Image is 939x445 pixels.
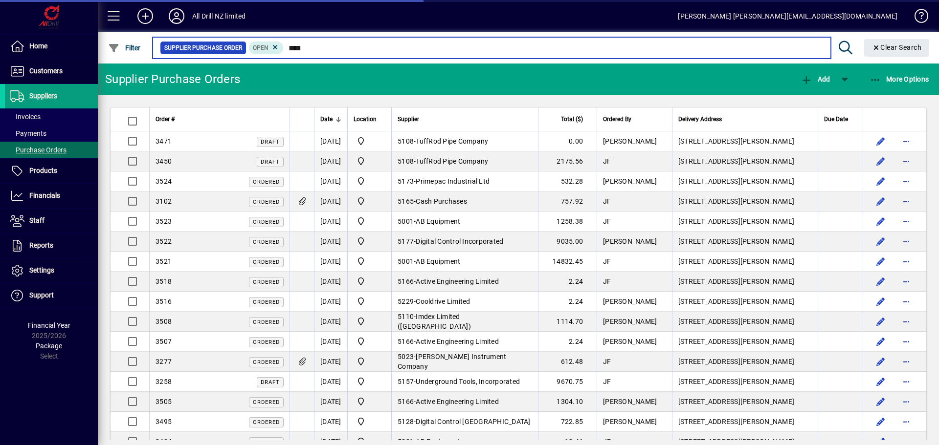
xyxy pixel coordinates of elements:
span: 5108 [398,137,414,145]
td: 2.24 [538,292,597,312]
span: Ordered [253,219,280,225]
td: - [391,412,538,432]
td: 757.92 [538,191,597,212]
button: More options [898,173,914,189]
button: Edit [873,254,889,269]
span: [PERSON_NAME] [603,418,657,425]
span: Ordered [253,359,280,365]
mat-chip: Completion Status: Open [249,42,284,54]
button: Edit [873,213,889,229]
td: [DATE] [314,131,347,151]
span: JF [603,157,611,165]
td: [DATE] [314,191,347,212]
span: Add [801,75,830,83]
span: Ordered [253,299,280,305]
td: - [391,292,538,312]
td: [DATE] [314,232,347,252]
button: Edit [873,374,889,389]
button: More options [898,294,914,309]
div: Ordered By [603,114,666,125]
div: Location [354,114,385,125]
a: Reports [5,233,98,258]
button: More options [898,334,914,349]
span: Supplier [398,114,419,125]
td: 0.00 [538,131,597,151]
span: Underground Tools, Incorporated [416,378,520,385]
td: [DATE] [314,352,347,372]
span: Draft [261,159,280,165]
span: Purchase Orders [10,146,67,154]
span: All Drill NZ Limited [354,376,385,387]
span: Date [320,114,333,125]
td: - [391,372,538,392]
span: Settings [29,266,54,274]
span: Ordered [253,399,280,405]
span: 3450 [156,157,172,165]
span: 5023 [398,353,414,360]
span: 3523 [156,217,172,225]
button: More options [898,354,914,369]
span: 5165 [398,197,414,205]
a: Home [5,34,98,59]
button: More options [898,233,914,249]
span: 3102 [156,197,172,205]
button: Profile [161,7,192,25]
td: [DATE] [314,171,347,191]
button: More options [898,394,914,409]
span: JF [603,197,611,205]
button: More options [898,213,914,229]
span: 5166 [398,398,414,405]
span: All Drill NZ Limited [354,356,385,367]
button: Edit [873,153,889,169]
span: 5166 [398,338,414,345]
td: [DATE] [314,272,347,292]
td: 9670.75 [538,372,597,392]
td: [STREET_ADDRESS][PERSON_NAME] [672,252,818,272]
button: Edit [873,133,889,149]
a: Customers [5,59,98,84]
span: Financial Year [28,321,70,329]
span: [PERSON_NAME] [603,318,657,325]
span: TuffRod Pipe Company [416,137,488,145]
div: Total ($) [544,114,592,125]
span: Ordered [253,279,280,285]
span: Clear Search [872,43,922,51]
div: Supplier Purchase Orders [105,71,240,87]
td: - [391,352,538,372]
td: 532.28 [538,171,597,191]
td: - [391,312,538,332]
span: [PERSON_NAME] [603,297,657,305]
span: [PERSON_NAME] [603,338,657,345]
span: [PERSON_NAME] [603,177,657,185]
span: Customers [29,67,63,75]
td: [STREET_ADDRESS][PERSON_NAME] [672,332,818,352]
button: Edit [873,173,889,189]
td: [STREET_ADDRESS][PERSON_NAME] [672,372,818,392]
button: Edit [873,233,889,249]
td: 14832.45 [538,252,597,272]
button: More options [898,193,914,209]
td: [STREET_ADDRESS][PERSON_NAME] [672,212,818,232]
span: Cooldrive Limited [416,297,470,305]
span: Filter [108,44,141,52]
td: [DATE] [314,252,347,272]
td: - [391,131,538,151]
td: [DATE] [314,151,347,171]
a: Payments [5,125,98,142]
td: 2175.56 [538,151,597,171]
button: Filter [106,39,143,57]
span: 3518 [156,277,172,285]
button: Clear [864,39,930,57]
span: All Drill NZ Limited [354,416,385,427]
td: [STREET_ADDRESS][PERSON_NAME] [672,412,818,432]
button: Edit [873,294,889,309]
span: Total ($) [561,114,583,125]
span: All Drill NZ Limited [354,135,385,147]
button: Edit [873,394,889,409]
span: Staff [29,216,45,224]
div: Due Date [824,114,857,125]
span: 3495 [156,418,172,425]
span: 3524 [156,177,172,185]
span: 5001 [398,217,414,225]
button: More options [898,254,914,269]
